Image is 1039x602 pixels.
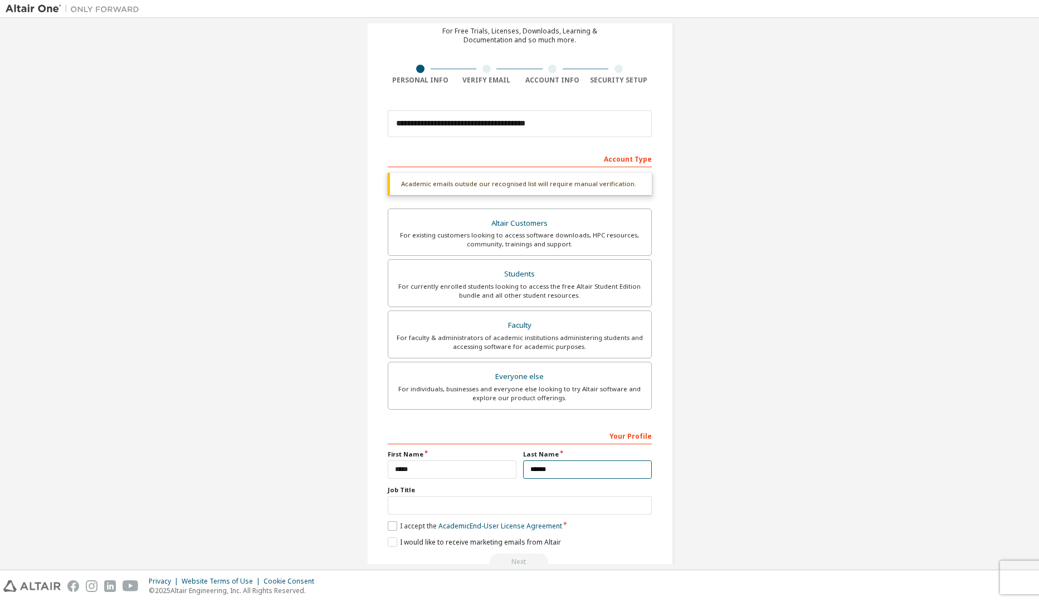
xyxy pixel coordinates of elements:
[523,450,652,459] label: Last Name
[104,580,116,592] img: linkedin.svg
[388,486,652,494] label: Job Title
[395,266,645,282] div: Students
[149,577,182,586] div: Privacy
[182,577,264,586] div: Website Terms of Use
[123,580,139,592] img: youtube.svg
[395,385,645,402] div: For individuals, businesses and everyone else looking to try Altair software and explore our prod...
[438,521,562,531] a: Academic End-User License Agreement
[395,216,645,231] div: Altair Customers
[388,521,562,531] label: I accept the
[388,76,454,85] div: Personal Info
[388,426,652,444] div: Your Profile
[86,580,97,592] img: instagram.svg
[388,450,516,459] label: First Name
[453,76,520,85] div: Verify Email
[388,537,561,547] label: I would like to receive marketing emails from Altair
[395,369,645,385] div: Everyone else
[6,3,145,14] img: Altair One
[388,149,652,167] div: Account Type
[395,333,645,351] div: For faculty & administrators of academic institutions administering students and accessing softwa...
[388,554,652,570] div: Read and acccept EULA to continue
[395,318,645,333] div: Faculty
[442,27,597,45] div: For Free Trials, Licenses, Downloads, Learning & Documentation and so much more.
[520,76,586,85] div: Account Info
[388,173,652,195] div: Academic emails outside our recognised list will require manual verification.
[3,580,61,592] img: altair_logo.svg
[149,586,321,595] p: © 2025 Altair Engineering, Inc. All Rights Reserved.
[395,231,645,249] div: For existing customers looking to access software downloads, HPC resources, community, trainings ...
[395,282,645,300] div: For currently enrolled students looking to access the free Altair Student Edition bundle and all ...
[264,577,321,586] div: Cookie Consent
[586,76,652,85] div: Security Setup
[67,580,79,592] img: facebook.svg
